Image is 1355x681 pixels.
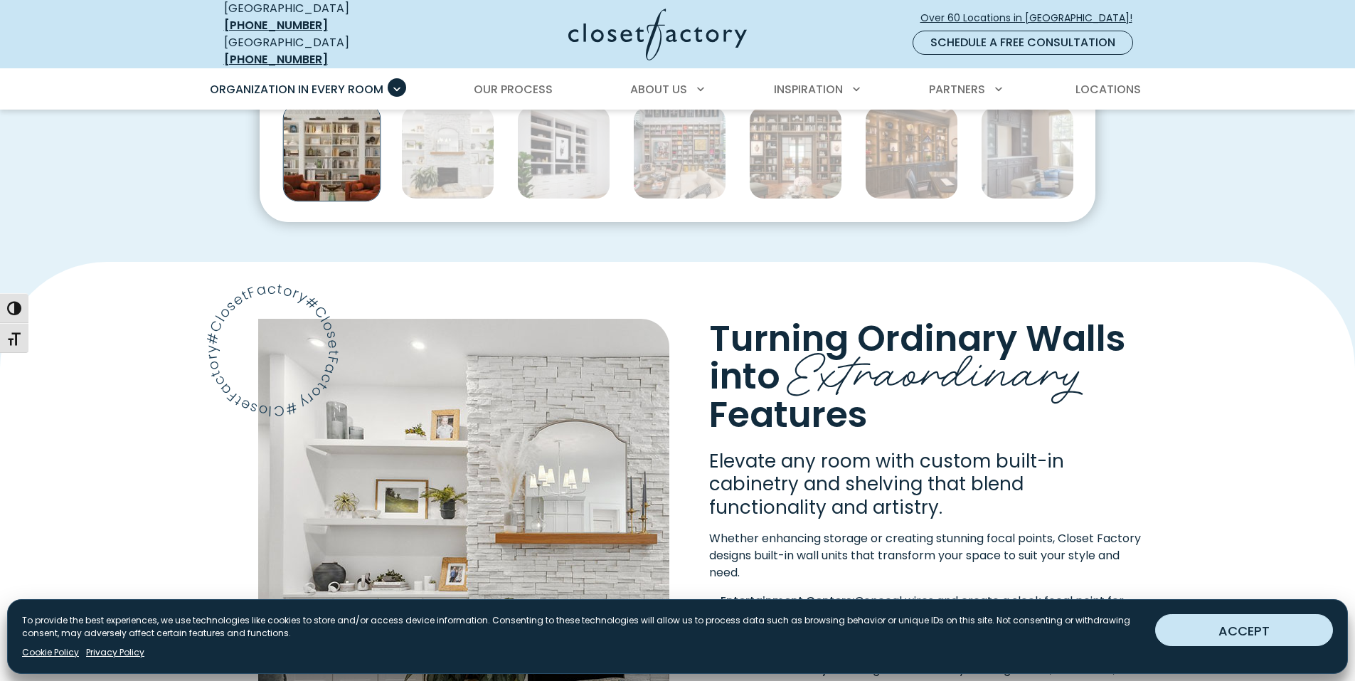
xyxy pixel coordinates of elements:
span: Elevate any room with custom built-in cabinetry and shelving that blend functionality and artistry. [709,448,1064,520]
span: into [709,352,780,402]
img: Grand library wall with built-in bookshelves and rolling ladder [749,106,842,199]
img: Closet Factory Logo [568,9,747,60]
li: Conceal wires and create a sleek focal point for your media setup. [721,593,1143,627]
p: Whether enhancing storage or creating stunning focal points, Closet Factory designs built-in wall... [709,530,1143,581]
span: Organization in Every Room [210,81,383,97]
span: Features [709,389,868,440]
img: Modern wall-to-wall shelving with grid layout and integrated art display [633,106,726,199]
span: Locations [1075,81,1141,97]
img: Symmetrical white wall unit with floating shelves and cabinetry flanking a stacked stone fireplace [401,106,494,199]
button: ACCEPT [1155,614,1333,646]
a: Over 60 Locations in [GEOGRAPHIC_DATA]! [920,6,1144,31]
div: [GEOGRAPHIC_DATA] [224,34,430,68]
span: Extraordinary [790,329,1085,406]
a: Cookie Policy [22,646,79,659]
a: Schedule a Free Consultation [913,31,1133,55]
nav: Primary Menu [200,70,1156,110]
strong: Entertainment Centers: [721,593,855,609]
a: Privacy Policy [86,646,144,659]
span: Over 60 Locations in [GEOGRAPHIC_DATA]! [920,11,1144,26]
p: To provide the best experiences, we use technologies like cookies to store and/or access device i... [22,614,1144,640]
span: Partners [929,81,985,97]
img: Custom wood wall unit with built-in lighting, open display shelving, and lower closed cabinetry [865,106,958,199]
img: Elegant white built-in wall unit with crown molding, library lighting [283,104,381,202]
span: Inspiration [774,81,843,97]
a: [PHONE_NUMBER] [224,17,328,33]
a: [PHONE_NUMBER] [224,51,328,68]
span: Turning Ordinary Walls [709,313,1126,364]
span: About Us [630,81,687,97]
img: Dark wood built-in cabinetry with upper and lower storage [981,106,1074,199]
img: Contemporary built-in with white shelving and black backing and marble countertop [517,106,610,199]
span: Our Process [474,81,553,97]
